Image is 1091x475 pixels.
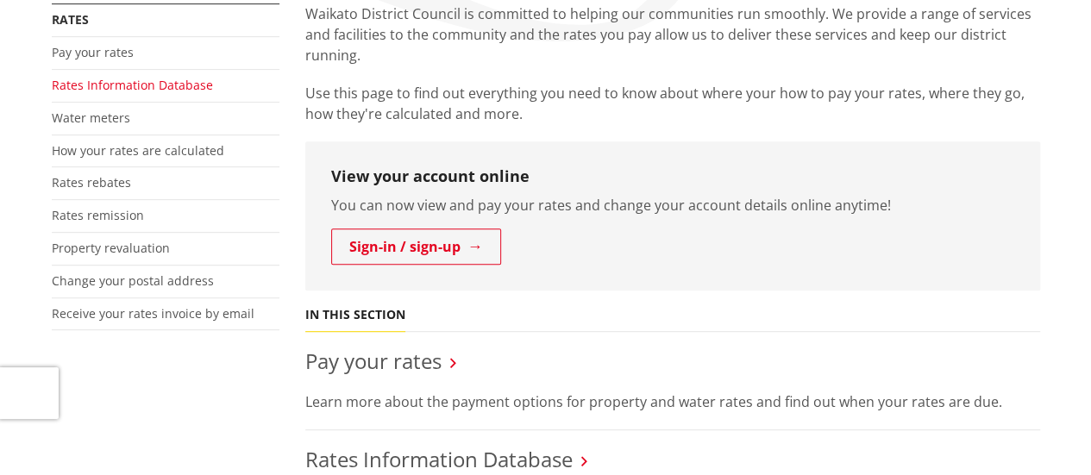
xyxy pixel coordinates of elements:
[52,109,130,126] a: Water meters
[1012,403,1074,465] iframe: Messenger Launcher
[52,272,214,289] a: Change your postal address
[52,11,89,28] a: Rates
[305,347,442,375] a: Pay your rates
[331,228,501,265] a: Sign-in / sign-up
[52,44,134,60] a: Pay your rates
[52,142,224,159] a: How your rates are calculated
[305,445,573,473] a: Rates Information Database
[52,77,213,93] a: Rates Information Database
[331,195,1014,216] p: You can now view and pay your rates and change your account details online anytime!
[52,240,170,256] a: Property revaluation
[305,308,405,322] h5: In this section
[305,3,1040,66] p: Waikato District Council is committed to helping our communities run smoothly. We provide a range...
[52,207,144,223] a: Rates remission
[52,305,254,322] a: Receive your rates invoice by email
[305,83,1040,124] p: Use this page to find out everything you need to know about where your how to pay your rates, whe...
[331,167,1014,186] h3: View your account online
[305,391,1040,412] p: Learn more about the payment options for property and water rates and find out when your rates ar...
[52,174,131,191] a: Rates rebates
